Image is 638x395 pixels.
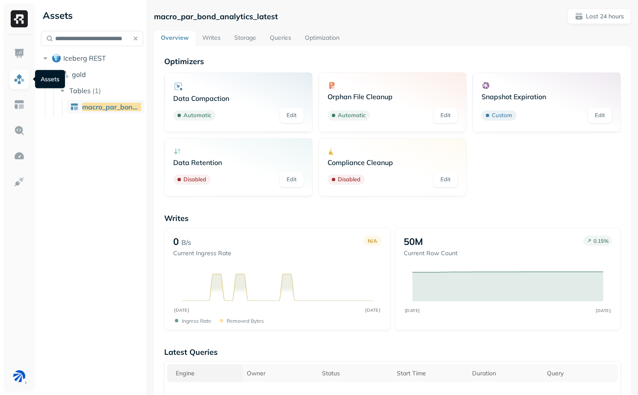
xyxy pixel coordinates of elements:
[338,175,360,184] p: Disabled
[588,108,612,123] a: Edit
[35,70,65,88] div: Assets
[164,347,621,357] p: Latest Queries
[164,213,621,223] p: Writes
[82,103,192,111] span: macro_par_bond_analytics_latest
[176,368,238,378] div: Engine
[586,12,624,21] p: Last 24 hours
[434,172,458,187] a: Edit
[492,111,512,120] p: Custom
[434,108,458,123] a: Edit
[547,368,614,378] div: Query
[14,150,25,162] img: Optimization
[52,54,61,62] img: root
[70,103,79,111] img: table
[14,125,25,136] img: Query Explorer
[181,237,191,248] p: B/s
[322,368,389,378] div: Status
[63,54,106,62] span: Iceberg REST
[263,31,298,46] a: Queries
[72,70,86,79] span: gold
[154,12,278,21] p: macro_par_bond_analytics_latest
[397,368,464,378] div: Start Time
[567,9,631,24] button: Last 24 hours
[472,368,539,378] div: Duration
[368,238,377,244] p: N/A
[280,172,304,187] a: Edit
[14,48,25,59] img: Dashboard
[594,238,608,244] p: 0.15 %
[11,10,28,27] img: Ryft
[183,175,206,184] p: Disabled
[195,31,227,46] a: Writes
[328,92,458,101] p: Orphan File Cleanup
[173,236,179,248] p: 0
[14,99,25,110] img: Asset Explorer
[154,31,195,46] a: Overview
[69,86,91,95] span: Tables
[247,368,313,378] div: Owner
[338,111,366,120] p: Automatic
[50,68,144,81] button: gold
[61,70,69,79] img: namespace
[164,56,621,66] p: Optimizers
[366,307,381,312] tspan: [DATE]
[227,31,263,46] a: Storage
[173,158,304,167] p: Data Retention
[41,51,143,65] button: Iceberg REST
[481,92,612,101] p: Snapshot Expiration
[280,108,304,123] a: Edit
[41,9,143,22] div: Assets
[173,94,304,103] p: Data Compaction
[404,249,458,257] p: Current Row Count
[67,100,145,114] a: macro_par_bond_analytics_latest
[13,370,25,382] img: BAM Dev
[14,74,25,85] img: Assets
[58,84,144,97] button: Tables(1)
[298,31,346,46] a: Optimization
[405,308,420,313] tspan: [DATE]
[174,307,189,312] tspan: [DATE]
[227,318,264,324] p: Removed bytes
[173,249,231,257] p: Current Ingress Rate
[14,176,25,187] img: Integrations
[404,236,423,248] p: 50M
[92,86,101,95] p: ( 1 )
[183,111,211,120] p: Automatic
[328,158,458,167] p: Compliance Cleanup
[182,318,211,324] p: Ingress Rate
[596,308,611,313] tspan: [DATE]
